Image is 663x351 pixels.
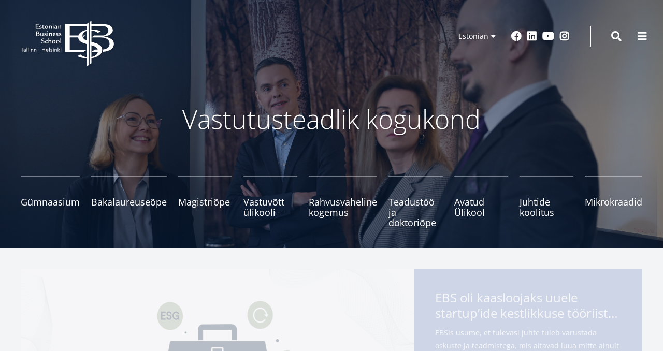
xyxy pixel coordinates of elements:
[585,197,642,207] span: Mikrokraadid
[178,197,232,207] span: Magistriõpe
[454,197,508,217] span: Avatud Ülikool
[511,31,522,41] a: Facebook
[21,176,80,228] a: Gümnaasium
[520,197,573,217] span: Juhtide koolitus
[91,176,167,228] a: Bakalaureuseõpe
[585,176,642,228] a: Mikrokraadid
[388,176,442,228] a: Teadustöö ja doktoriõpe
[527,31,537,41] a: Linkedin
[542,31,554,41] a: Youtube
[309,197,377,217] span: Rahvusvaheline kogemus
[178,176,232,228] a: Magistriõpe
[309,176,377,228] a: Rahvusvaheline kogemus
[243,176,297,228] a: Vastuvõtt ülikooli
[91,197,167,207] span: Bakalaureuseõpe
[559,31,570,41] a: Instagram
[388,197,442,228] span: Teadustöö ja doktoriõpe
[243,197,297,217] span: Vastuvõtt ülikooli
[435,290,622,324] span: EBS oli kaasloojaks uuele
[454,176,508,228] a: Avatud Ülikool
[57,104,606,135] p: Vastutusteadlik kogukond
[21,197,80,207] span: Gümnaasium
[435,305,622,321] span: startup’ide kestlikkuse tööriistakastile
[520,176,573,228] a: Juhtide koolitus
